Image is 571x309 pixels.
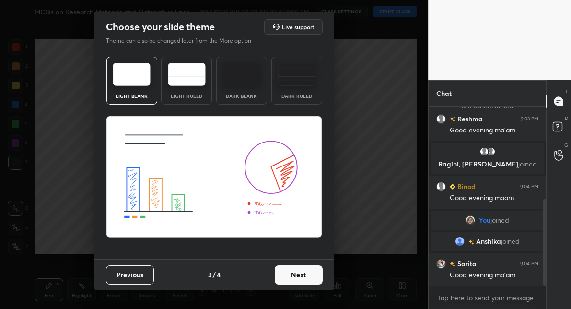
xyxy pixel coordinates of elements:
h2: Choose your slide theme [106,21,215,33]
img: a7ac6fe6eda44e07ab3709a94de7a6bd.jpg [466,215,475,225]
img: default.png [486,147,496,156]
h6: Binod [455,181,476,191]
div: Dark Blank [222,94,261,98]
span: joined [490,216,509,224]
span: Anshika [476,238,501,245]
p: D [565,115,568,122]
button: Previous [106,265,154,285]
div: 9:04 PM [520,184,538,190]
p: T [565,88,568,95]
div: Dark Ruled [278,94,316,98]
h4: 4 [217,270,221,280]
img: Learner_Badge_beginner_1_8b307cf2a0.svg [450,184,455,190]
img: darkRuledTheme.de295e13.svg [278,63,315,86]
img: no-rating-badge.077c3623.svg [450,117,455,122]
div: Good evening ma'am [450,126,538,135]
h6: Sarita [455,259,477,269]
img: no-rating-badge.077c3623.svg [450,262,455,267]
div: Light Blank [113,94,151,98]
button: Next [275,265,323,285]
p: G [564,142,568,149]
p: Ragini, [PERSON_NAME] [437,160,538,168]
h5: Live support [282,24,314,30]
div: 9:03 PM [521,116,538,122]
div: Good evening maam [450,193,538,203]
div: Light Ruled [167,94,206,98]
img: darkTheme.f0cc69e5.svg [222,63,260,86]
h4: 3 [208,270,212,280]
img: default.png [479,147,489,156]
div: 9:04 PM [520,261,538,267]
img: lightThemeBanner.fbc32fad.svg [106,116,322,238]
div: grid [429,107,546,286]
span: joined [501,238,520,245]
h4: / [213,270,216,280]
img: 188232305d11438db8a10b4521989835.jpg [436,259,446,269]
img: lightRuledTheme.5fabf969.svg [168,63,206,86]
img: default.png [436,114,446,124]
img: no-rating-badge.077c3623.svg [468,239,474,245]
p: Theme can also be changed later from the More option [106,36,261,45]
p: Chat [429,81,459,106]
span: You [479,216,490,224]
div: Good evening ma'am [450,271,538,280]
img: lightTheme.e5ed3b09.svg [113,63,151,86]
img: default.png [436,182,446,191]
span: joined [518,159,537,168]
img: cb9a361f0e8148219d388b25976d5648.jpg [455,237,465,246]
h6: Reshma [455,114,483,124]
